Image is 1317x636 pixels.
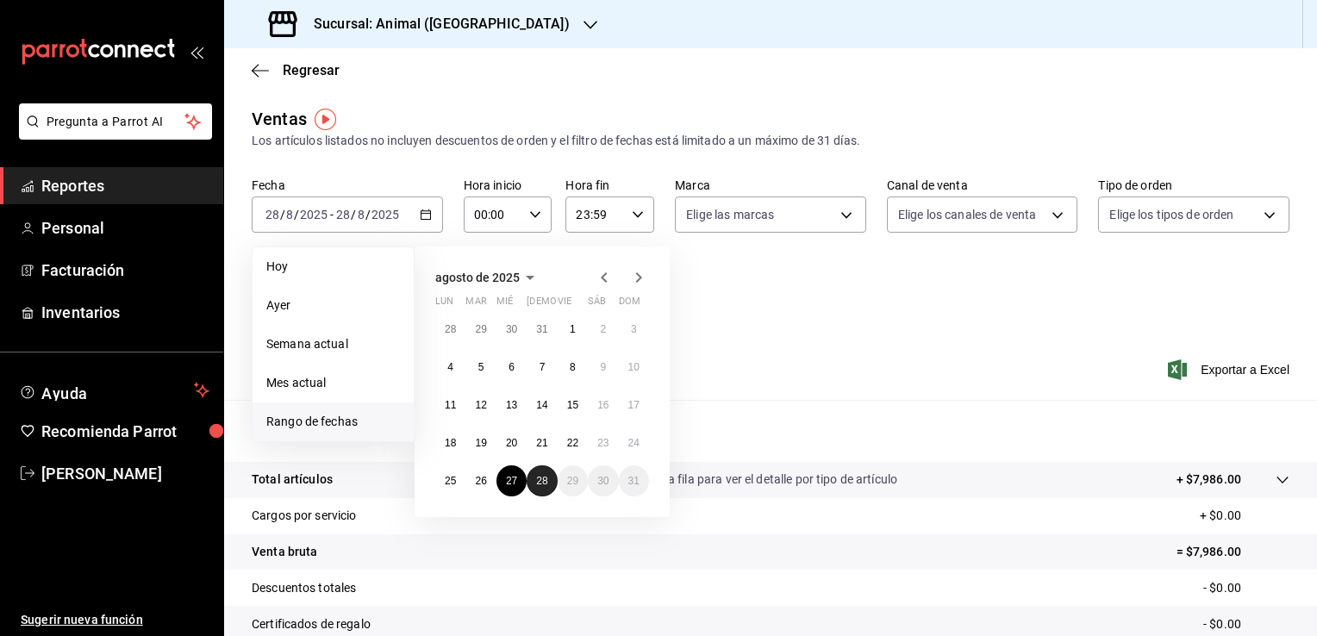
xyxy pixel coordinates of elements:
[335,208,351,221] input: --
[527,465,557,496] button: 28 de agosto de 2025
[619,465,649,496] button: 31 de agosto de 2025
[445,437,456,449] abbr: 18 de agosto de 2025
[540,361,546,373] abbr: 7 de agosto de 2025
[285,208,294,221] input: --
[898,206,1036,223] span: Elige los canales de venta
[435,267,540,288] button: agosto de 2025
[536,323,547,335] abbr: 31 de julio de 2025
[478,361,484,373] abbr: 5 de agosto de 2025
[527,427,557,458] button: 21 de agosto de 2025
[445,323,456,335] abbr: 28 de julio de 2025
[252,132,1289,150] div: Los artículos listados no incluyen descuentos de orden y el filtro de fechas está limitado a un m...
[619,352,649,383] button: 10 de agosto de 2025
[252,579,356,597] p: Descuentos totales
[567,437,578,449] abbr: 22 de agosto de 2025
[475,437,486,449] abbr: 19 de agosto de 2025
[465,465,496,496] button: 26 de agosto de 2025
[496,314,527,345] button: 30 de julio de 2025
[465,314,496,345] button: 29 de julio de 2025
[527,390,557,421] button: 14 de agosto de 2025
[351,208,356,221] span: /
[465,352,496,383] button: 5 de agosto de 2025
[1203,615,1289,633] p: - $0.00
[527,314,557,345] button: 31 de julio de 2025
[252,179,443,191] label: Fecha
[265,208,280,221] input: --
[266,335,400,353] span: Semana actual
[252,507,357,525] p: Cargos por servicio
[435,352,465,383] button: 4 de agosto de 2025
[357,208,365,221] input: --
[619,390,649,421] button: 17 de agosto de 2025
[600,361,606,373] abbr: 9 de agosto de 2025
[506,437,517,449] abbr: 20 de agosto de 2025
[41,420,209,443] span: Recomienda Parrot
[445,475,456,487] abbr: 25 de agosto de 2025
[506,475,517,487] abbr: 27 de agosto de 2025
[588,352,618,383] button: 9 de agosto de 2025
[558,390,588,421] button: 15 de agosto de 2025
[570,323,576,335] abbr: 1 de agosto de 2025
[435,390,465,421] button: 11 de agosto de 2025
[536,437,547,449] abbr: 21 de agosto de 2025
[365,208,371,221] span: /
[506,323,517,335] abbr: 30 de julio de 2025
[675,179,866,191] label: Marca
[465,390,496,421] button: 12 de agosto de 2025
[1203,579,1289,597] p: - $0.00
[527,352,557,383] button: 7 de agosto de 2025
[588,390,618,421] button: 16 de agosto de 2025
[597,399,609,411] abbr: 16 de agosto de 2025
[190,45,203,59] button: open_drawer_menu
[41,301,209,324] span: Inventarios
[536,399,547,411] abbr: 14 de agosto de 2025
[266,258,400,276] span: Hoy
[435,465,465,496] button: 25 de agosto de 2025
[41,216,209,240] span: Personal
[252,615,371,633] p: Certificados de regalo
[435,314,465,345] button: 28 de julio de 2025
[496,296,513,314] abbr: miércoles
[565,179,654,191] label: Hora fin
[252,543,317,561] p: Venta bruta
[686,206,774,223] span: Elige las marcas
[280,208,285,221] span: /
[12,125,212,143] a: Pregunta a Parrot AI
[1171,359,1289,380] span: Exportar a Excel
[266,296,400,315] span: Ayer
[567,399,578,411] abbr: 15 de agosto de 2025
[41,174,209,197] span: Reportes
[496,427,527,458] button: 20 de agosto de 2025
[465,296,486,314] abbr: martes
[536,475,547,487] abbr: 28 de agosto de 2025
[475,323,486,335] abbr: 29 de julio de 2025
[47,113,185,131] span: Pregunta a Parrot AI
[300,14,570,34] h3: Sucursal: Animal ([GEOGRAPHIC_DATA])
[631,323,637,335] abbr: 3 de agosto de 2025
[628,399,640,411] abbr: 17 de agosto de 2025
[588,465,618,496] button: 30 de agosto de 2025
[266,413,400,431] span: Rango de fechas
[597,475,609,487] abbr: 30 de agosto de 2025
[41,462,209,485] span: [PERSON_NAME]
[600,323,606,335] abbr: 2 de agosto de 2025
[496,390,527,421] button: 13 de agosto de 2025
[628,475,640,487] abbr: 31 de agosto de 2025
[252,106,307,132] div: Ventas
[435,271,520,284] span: agosto de 2025
[628,437,640,449] abbr: 24 de agosto de 2025
[252,62,340,78] button: Regresar
[506,399,517,411] abbr: 13 de agosto de 2025
[527,296,628,314] abbr: jueves
[628,361,640,373] abbr: 10 de agosto de 2025
[266,374,400,392] span: Mes actual
[570,361,576,373] abbr: 8 de agosto de 2025
[558,314,588,345] button: 1 de agosto de 2025
[371,208,400,221] input: ----
[315,109,336,130] img: Tooltip marker
[330,208,334,221] span: -
[619,427,649,458] button: 24 de agosto de 2025
[475,399,486,411] abbr: 12 de agosto de 2025
[464,179,552,191] label: Hora inicio
[1177,471,1241,489] p: + $7,986.00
